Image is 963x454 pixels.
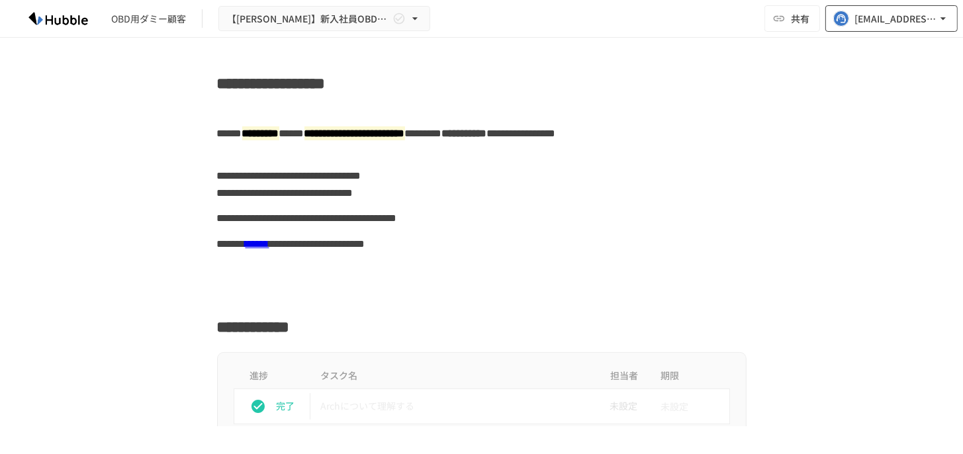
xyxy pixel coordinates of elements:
div: OBD用ダミー顧客 [111,12,186,26]
span: 共有 [791,11,809,26]
th: 期限 [650,363,729,389]
span: 【[PERSON_NAME]】新入社員OBD用Arch [227,11,390,27]
span: 未設定 [599,398,637,413]
div: [EMAIL_ADDRESS][DOMAIN_NAME] [854,11,937,27]
p: 完了 [277,398,304,413]
table: task table [234,363,730,424]
button: 【[PERSON_NAME]】新入社員OBD用Arch [218,6,430,32]
th: 担当者 [597,363,650,389]
p: Archについて理解する [321,398,587,414]
span: 未設定 [661,393,688,420]
img: HzDRNkGCf7KYO4GfwKnzITak6oVsp5RHeZBEM1dQFiQ [16,8,101,29]
button: 共有 [764,5,820,32]
button: [EMAIL_ADDRESS][DOMAIN_NAME] [825,5,958,32]
button: status [245,393,271,420]
th: タスク名 [310,363,598,389]
th: 進捗 [234,363,310,389]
